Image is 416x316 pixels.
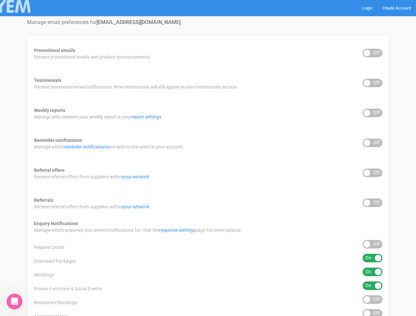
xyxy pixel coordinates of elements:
h4: Manage email preferences for [27,19,389,25]
strong: [EMAIL_ADDRESS][DOMAIN_NAME] [97,19,180,25]
span: Receive promotional emails and product announcements. [34,54,151,60]
span: Receive referral offers from suppliers within . [34,203,151,210]
span: Manage which are sent to the users in your account. [34,144,184,150]
span: Request Quote [34,244,64,250]
strong: Testimonials [34,78,61,83]
span: Manage who receives your weekly report in your . [34,114,163,120]
span: Receive testimonial email notifications. New testimonials will still appear in your testimonials ... [34,84,238,90]
strong: Weekly reports [34,108,65,113]
span: Manage which enquiries you receive notifications for. Visit the page for more options. [34,227,242,233]
span: Weddings [34,272,54,278]
strong: Referral offers [34,168,65,173]
iframe: Intercom live chat [7,294,22,309]
span: Receive referral offers from suppliers within . [34,173,151,180]
strong: Reminder notifications [34,138,82,143]
span: Restaurant Bookings [34,299,77,306]
a: response settings [159,227,195,233]
a: your network [122,174,149,179]
span: Private Functions & Social Events [34,285,102,292]
a: report settings [131,114,161,119]
span: Download Packages [34,258,76,264]
strong: Enquiry Notifications [34,221,78,226]
strong: Referrals [34,197,53,203]
strong: Promotional emails [34,48,75,53]
a: your network [122,204,149,209]
a: reminder notifications [64,144,109,149]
